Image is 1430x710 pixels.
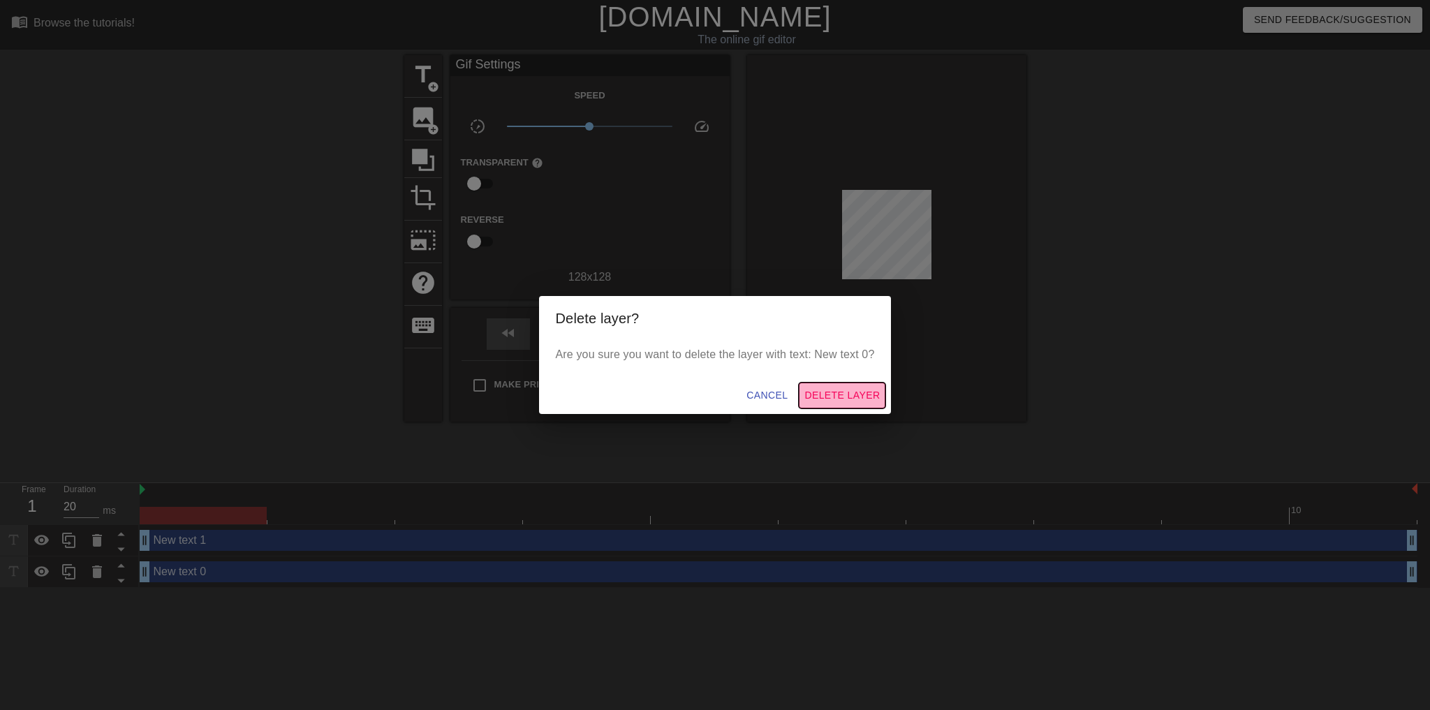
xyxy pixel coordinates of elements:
span: Cancel [746,387,788,404]
h2: Delete layer? [556,307,875,330]
button: Cancel [741,383,793,408]
span: Delete Layer [804,387,880,404]
p: Are you sure you want to delete the layer with text: New text 0? [556,346,875,363]
button: Delete Layer [799,383,885,408]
